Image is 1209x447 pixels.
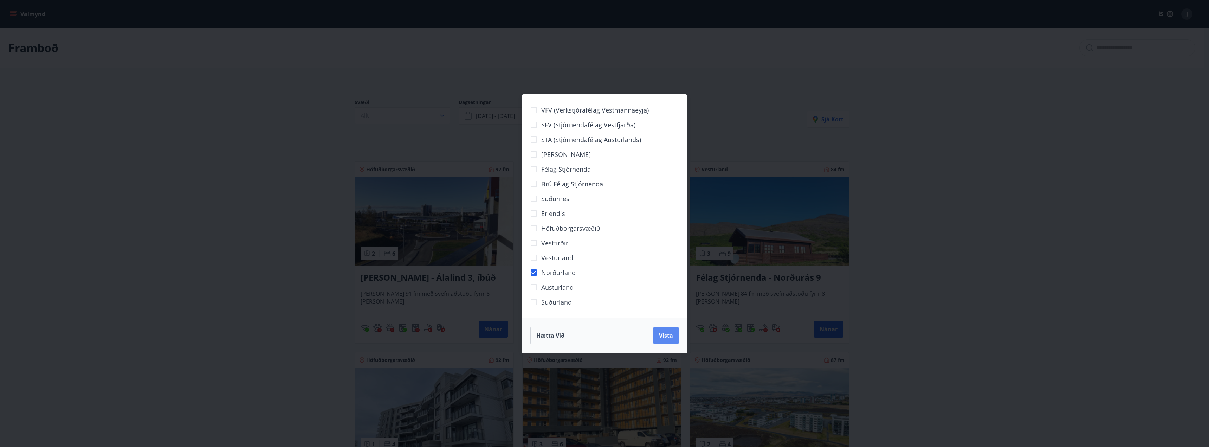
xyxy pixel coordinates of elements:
button: Vista [653,327,679,344]
span: Hætta við [536,332,564,339]
span: Suðurland [541,298,572,307]
span: Austurland [541,283,574,292]
span: STA (Stjórnendafélag Austurlands) [541,135,641,144]
button: Hætta við [530,327,570,344]
span: Norðurland [541,268,576,277]
span: Vesturland [541,253,573,262]
span: SFV (Stjórnendafélag Vestfjarða) [541,120,635,129]
span: Höfuðborgarsvæðið [541,224,600,233]
span: [PERSON_NAME] [541,150,591,159]
span: VFV (Verkstjórafélag Vestmannaeyja) [541,106,649,115]
span: Erlendis [541,209,565,218]
span: Vestfirðir [541,238,568,248]
span: Brú félag stjórnenda [541,179,603,189]
span: Félag stjórnenda [541,165,591,174]
span: Suðurnes [541,194,569,203]
span: Vista [659,332,673,339]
